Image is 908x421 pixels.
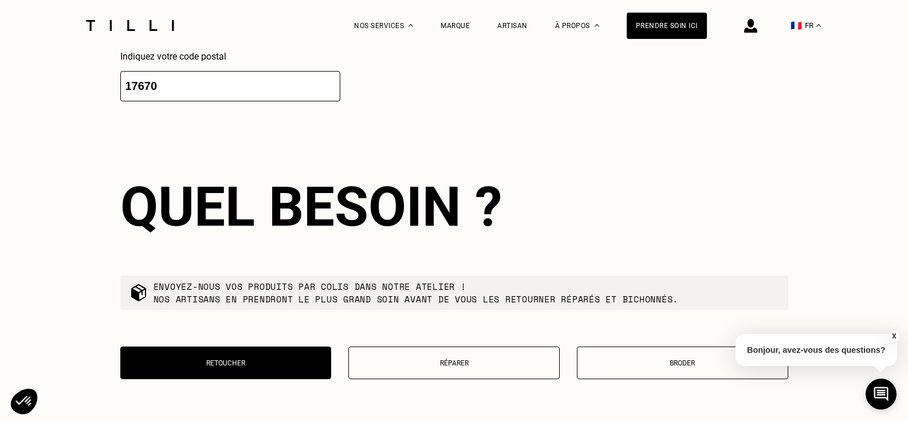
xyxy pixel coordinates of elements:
[120,175,788,239] div: Quel besoin ?
[595,24,599,27] img: Menu déroulant à propos
[355,359,553,367] p: Réparer
[154,280,679,305] p: Envoyez-nous vos produits par colis dans notre atelier ! Nos artisans en prendront le plus grand ...
[583,359,782,367] p: Broder
[129,284,148,302] img: commande colis
[736,334,897,366] p: Bonjour, avez-vous des questions?
[497,22,528,30] a: Artisan
[791,20,802,31] span: 🇫🇷
[441,22,470,30] a: Marque
[120,51,340,62] p: Indiquez votre code postal
[120,71,340,101] input: 75001 or 69008
[627,13,707,39] a: Prendre soin ici
[744,19,757,33] img: icône connexion
[120,347,332,379] button: Retoucher
[577,347,788,379] button: Broder
[888,330,899,343] button: X
[127,359,325,367] p: Retoucher
[408,24,413,27] img: Menu déroulant
[348,347,560,379] button: Réparer
[816,24,821,27] img: menu déroulant
[82,20,178,31] img: Logo du service de couturière Tilli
